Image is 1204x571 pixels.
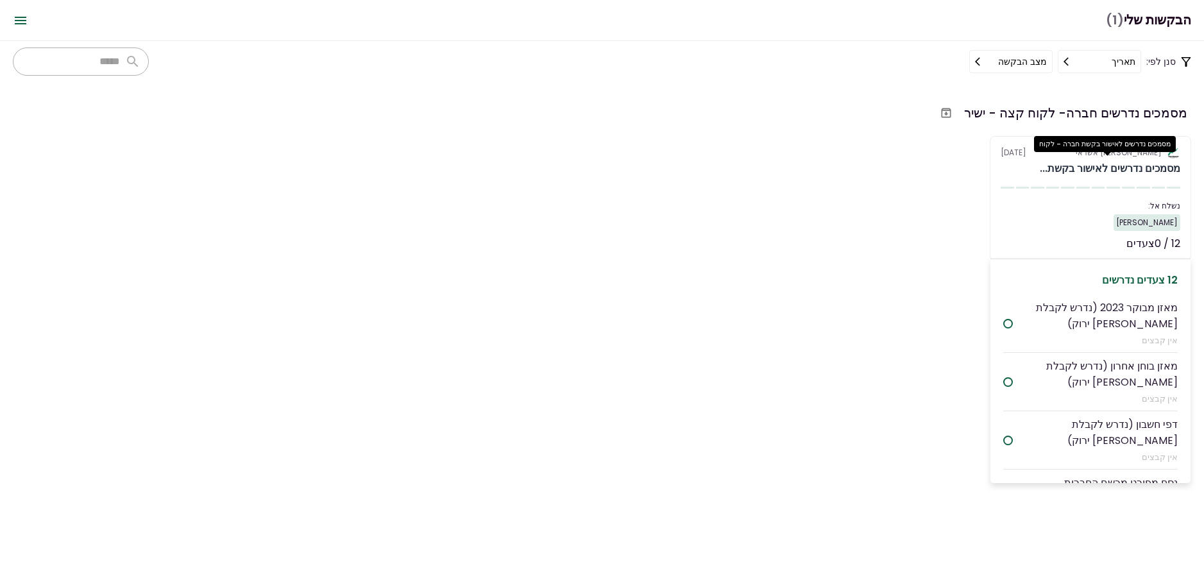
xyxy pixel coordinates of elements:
div: [PERSON_NAME] [1114,214,1180,231]
div: נשלח אל: [1001,200,1180,212]
button: העבר לארכיון [935,101,958,124]
div: אין קבצים [1013,451,1178,464]
div: אין קבצים [1013,334,1178,347]
span: (1) [1106,7,1124,33]
div: לא הותחל [1001,236,1048,251]
button: Open menu [5,5,36,36]
div: מסמכים נדרשים לאישור בקשת חברה - לקוח [1040,161,1180,176]
div: דפי חשבון (נדרש לקבלת [PERSON_NAME] ירוק) [1013,416,1178,448]
div: מסמכים נדרשים לאישור בקשת חברה - לקוח [1034,136,1176,152]
h1: הבקשות שלי [1106,7,1191,33]
button: תאריך [1058,50,1141,73]
div: תאריך [1112,55,1135,69]
div: נסח מפורט מרשם החברות [1064,475,1178,491]
div: מאזן בוחן אחרון (נדרש לקבלת [PERSON_NAME] ירוק) [1013,358,1178,390]
div: 12 / 0 צעדים [1126,236,1180,251]
div: מסמכים נדרשים חברה- לקוח קצה - ישיר [964,103,1187,123]
div: סנן לפי: [969,50,1191,73]
div: מאזן מבוקר 2023 (נדרש לקבלת [PERSON_NAME] ירוק) [1013,300,1178,332]
button: מצב הבקשה [969,50,1053,73]
div: [DATE] [1001,147,1180,158]
div: 12 צעדים נדרשים [1003,272,1178,288]
div: אין קבצים [1013,393,1178,405]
